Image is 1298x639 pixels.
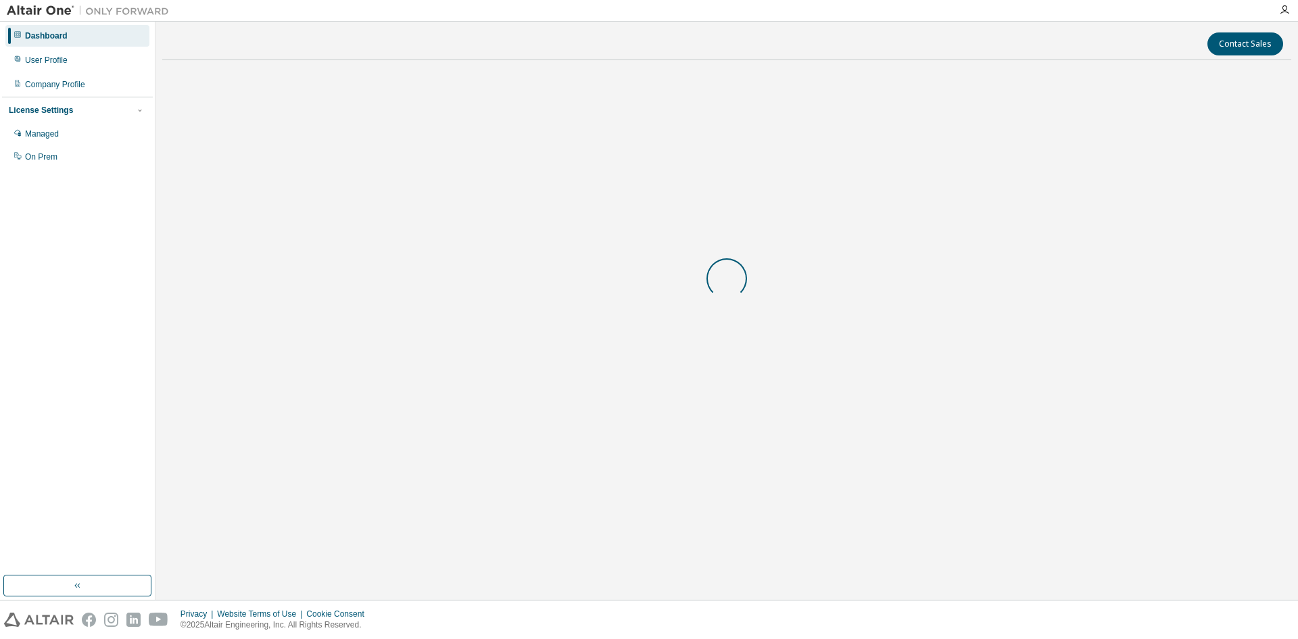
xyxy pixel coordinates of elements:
img: instagram.svg [104,613,118,627]
img: Altair One [7,4,176,18]
div: Privacy [181,609,217,619]
div: Website Terms of Use [217,609,306,619]
div: Dashboard [25,30,68,41]
div: License Settings [9,105,73,116]
div: Cookie Consent [306,609,372,619]
div: User Profile [25,55,68,66]
button: Contact Sales [1207,32,1283,55]
div: On Prem [25,151,57,162]
div: Company Profile [25,79,85,90]
img: linkedin.svg [126,613,141,627]
p: © 2025 Altair Engineering, Inc. All Rights Reserved. [181,619,372,631]
div: Managed [25,128,59,139]
img: facebook.svg [82,613,96,627]
img: youtube.svg [149,613,168,627]
img: altair_logo.svg [4,613,74,627]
